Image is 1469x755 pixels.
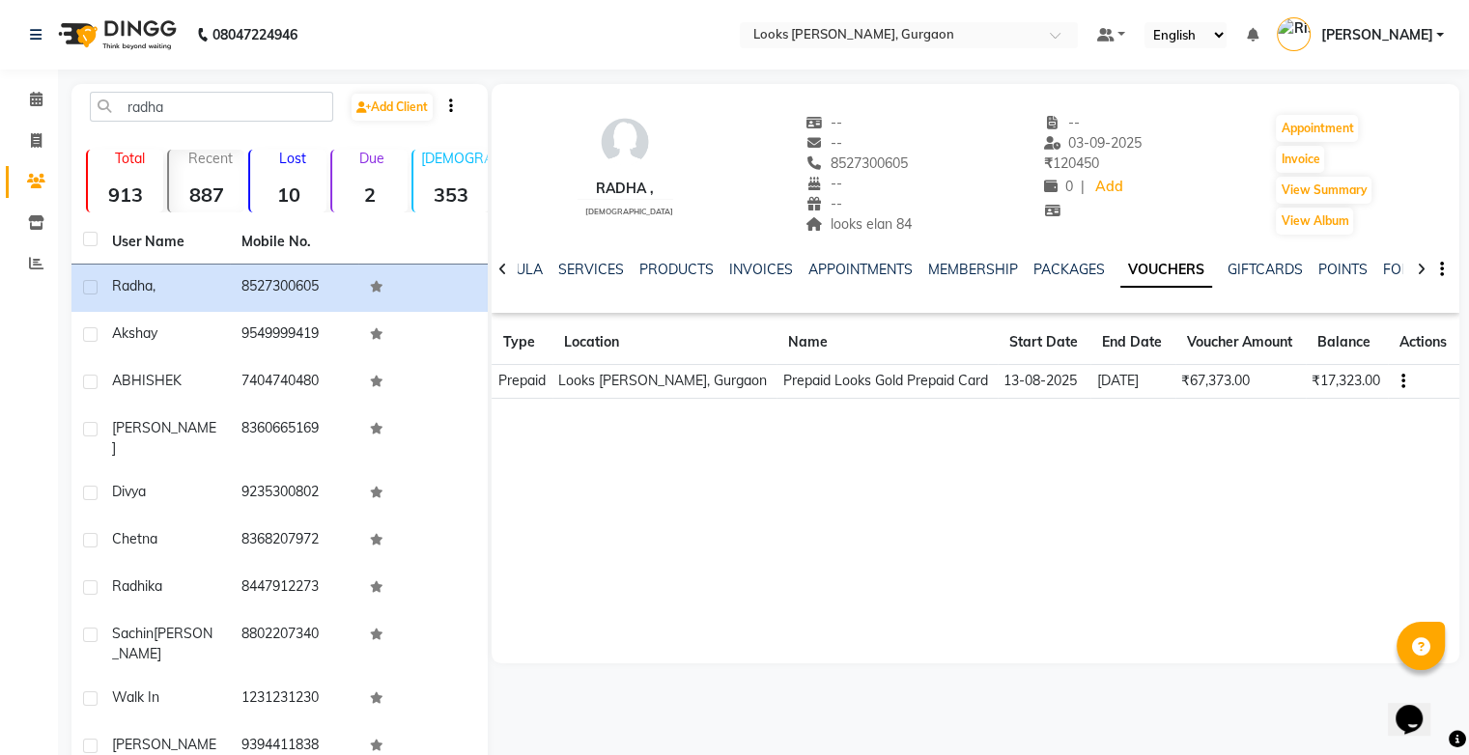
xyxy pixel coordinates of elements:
button: View Album [1276,208,1353,235]
span: | [1081,177,1085,197]
span: 8527300605 [805,154,908,172]
span: walk in [112,688,159,706]
a: Add [1092,174,1126,201]
button: View Summary [1276,177,1371,204]
td: 8447912273 [230,565,359,612]
td: 8368207972 [230,517,359,565]
td: Prepaid Looks Gold Prepaid Card [777,365,997,399]
td: Looks [PERSON_NAME], Gurgaon [552,365,777,399]
span: [PERSON_NAME] [112,419,216,457]
td: ₹17,323.00 [1306,365,1388,399]
span: 0 [1044,178,1073,195]
a: VOUCHERS [1120,253,1212,288]
td: Prepaid [492,365,552,399]
a: INVOICES [729,261,793,278]
span: 03-09-2025 [1044,134,1143,152]
button: Invoice [1276,146,1324,173]
td: 8802207340 [230,612,359,676]
p: Total [96,150,163,167]
strong: 2 [332,182,408,207]
img: logo [49,8,182,62]
span: looks elan 84 [805,215,912,233]
img: avatar [596,113,654,171]
th: End Date [1090,321,1174,365]
th: Start Date [998,321,1091,365]
p: [DEMOGRAPHIC_DATA] [421,150,489,167]
td: 8527300605 [230,265,359,312]
input: Search by Name/Mobile/Email/Code [90,92,333,122]
span: akshay [112,324,157,342]
span: divya [112,483,146,500]
span: ABHISHEK [112,372,182,389]
td: [DATE] [1090,365,1174,399]
span: sachin [112,625,154,642]
span: -- [805,134,842,152]
strong: 353 [413,182,489,207]
th: Balance [1306,321,1388,365]
td: 8360665169 [230,406,359,470]
span: radhika [112,577,162,595]
a: PACKAGES [1033,261,1105,278]
a: MEMBERSHIP [928,261,1018,278]
td: 9549999419 [230,312,359,359]
a: POINTS [1318,261,1368,278]
span: [PERSON_NAME] [1320,25,1432,45]
a: Add Client [352,94,433,121]
span: -- [805,195,842,212]
span: [PERSON_NAME] [112,625,212,662]
a: APPOINTMENTS [808,261,913,278]
a: FORMS [1383,261,1431,278]
td: 9235300802 [230,470,359,517]
span: -- [805,175,842,192]
th: Mobile No. [230,220,359,265]
span: ₹ [1044,154,1053,172]
p: Due [336,150,408,167]
th: Voucher Amount [1175,321,1306,365]
td: 1231231230 [230,676,359,723]
span: chetna [112,530,157,547]
th: Location [552,321,777,365]
iframe: chat widget [1388,678,1450,736]
th: Type [492,321,552,365]
p: Lost [258,150,325,167]
strong: 10 [250,182,325,207]
a: PRODUCTS [639,261,714,278]
img: Rishabh Kapoor [1277,17,1311,51]
th: User Name [100,220,230,265]
strong: 887 [169,182,244,207]
p: Recent [177,150,244,167]
span: -- [805,114,842,131]
span: 120450 [1044,154,1099,172]
span: , [153,277,155,294]
th: Name [777,321,997,365]
button: Appointment [1276,115,1358,142]
b: 08047224946 [212,8,297,62]
td: ₹67,373.00 [1175,365,1306,399]
a: GIFTCARDS [1228,261,1303,278]
span: -- [1044,114,1081,131]
span: radha [112,277,153,294]
div: radha , [578,179,673,199]
th: Actions [1388,321,1459,365]
strong: 913 [88,182,163,207]
a: SERVICES [558,261,624,278]
span: [DEMOGRAPHIC_DATA] [585,207,673,216]
td: 7404740480 [230,359,359,406]
td: 13-08-2025 [998,365,1091,399]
